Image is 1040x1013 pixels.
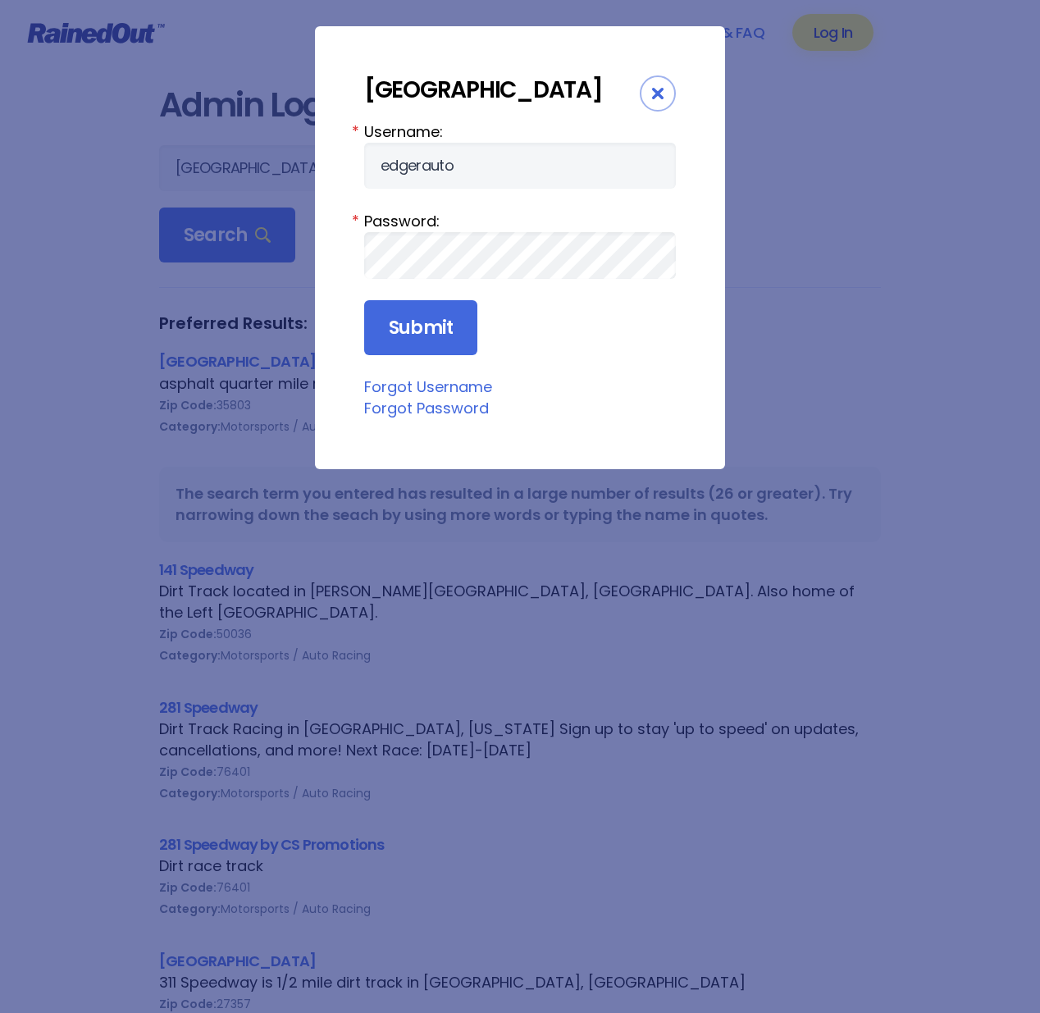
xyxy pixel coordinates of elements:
a: Forgot Password [364,398,489,418]
a: Forgot Username [364,376,492,397]
label: Username: [364,121,676,143]
input: Submit [364,300,477,356]
div: Close [640,75,676,112]
div: [GEOGRAPHIC_DATA] [364,75,640,104]
label: Password: [364,210,676,232]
